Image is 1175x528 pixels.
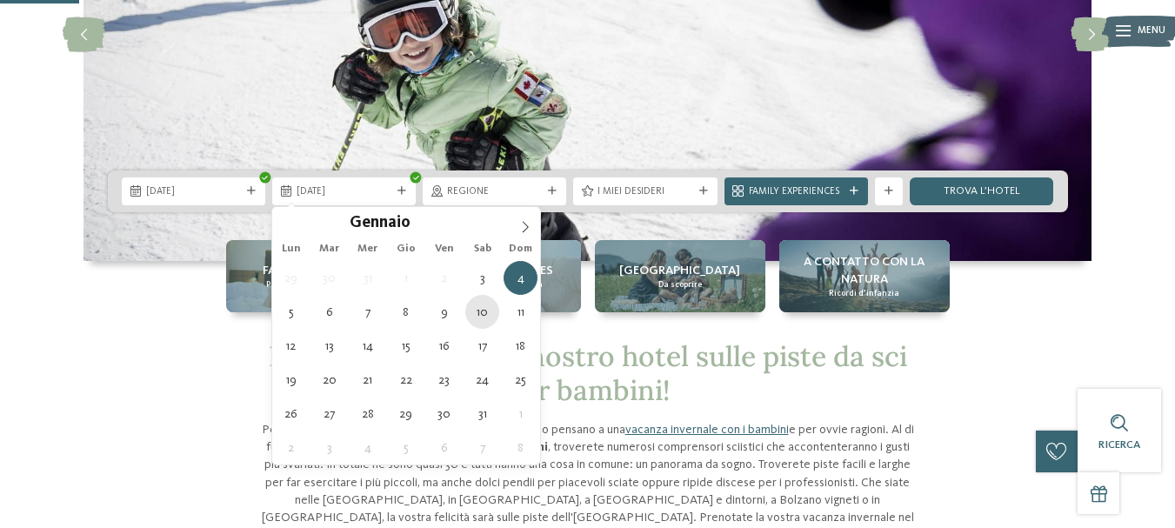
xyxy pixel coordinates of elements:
span: Gennaio 28, 2026 [350,397,384,431]
span: Gennaio 15, 2026 [389,329,423,363]
span: Gennaio 29, 2026 [389,397,423,431]
span: Family Experiences [749,185,844,199]
a: trova l’hotel [910,177,1053,205]
span: Gennaio 13, 2026 [312,329,346,363]
span: Gennaio 21, 2026 [350,363,384,397]
span: Gennaio 14, 2026 [350,329,384,363]
span: Gennaio [350,216,411,232]
span: I miei desideri [598,185,692,199]
span: Gennaio 11, 2026 [504,295,537,329]
span: Gennaio 17, 2026 [465,329,499,363]
span: Febbraio 6, 2026 [427,431,461,465]
span: Familienhotels [263,262,359,279]
span: Gennaio 3, 2026 [465,261,499,295]
a: Hotel sulle piste da sci per bambini: divertimento senza confini A contatto con la natura Ricordi... [779,240,950,312]
span: Ricerca [1098,439,1140,451]
span: Gennaio 9, 2026 [427,295,461,329]
span: Gennaio 26, 2026 [274,397,308,431]
a: vacanza invernale con i bambini [625,424,789,436]
span: Gennaio 16, 2026 [427,329,461,363]
span: Dicembre 29, 2025 [274,261,308,295]
span: Gennaio 12, 2026 [274,329,308,363]
span: Febbraio 7, 2026 [465,431,499,465]
span: Gennaio 22, 2026 [389,363,423,397]
span: Gennaio 1, 2026 [389,261,423,295]
a: Hotel sulle piste da sci per bambini: divertimento senza confini Familienhotels Panoramica degli ... [226,240,397,312]
span: Lun [272,244,310,255]
span: Gennaio 30, 2026 [427,397,461,431]
span: Sab [464,244,502,255]
span: Gennaio 20, 2026 [312,363,346,397]
span: Gennaio 10, 2026 [465,295,499,329]
span: Febbraio 8, 2026 [504,431,537,465]
span: [DATE] [146,185,241,199]
span: Gennaio 24, 2026 [465,363,499,397]
span: Dom [502,244,540,255]
span: Ricordi d’infanzia [829,288,899,299]
span: Gennaio 25, 2026 [504,363,537,397]
span: Febbraio 3, 2026 [312,431,346,465]
span: Gio [387,244,425,255]
span: Dicembre 31, 2025 [350,261,384,295]
span: Gennaio 31, 2026 [465,397,499,431]
span: Gennaio 4, 2026 [504,261,537,295]
span: Ven [425,244,464,255]
span: [GEOGRAPHIC_DATA] [619,262,740,279]
span: Mar [310,244,349,255]
span: Da scoprire [658,279,702,291]
span: Gennaio 18, 2026 [504,329,537,363]
input: Year [411,213,468,231]
span: Gennaio 7, 2026 [350,295,384,329]
span: Gennaio 2, 2026 [427,261,461,295]
a: Hotel sulle piste da sci per bambini: divertimento senza confini [GEOGRAPHIC_DATA] Da scoprire [595,240,765,312]
span: Gennaio 5, 2026 [274,295,308,329]
span: Gennaio 6, 2026 [312,295,346,329]
span: Febbraio 5, 2026 [389,431,423,465]
span: Panoramica degli hotel [266,279,357,291]
span: Gennaio 23, 2026 [427,363,461,397]
span: Dov’è che si va? Nel nostro hotel sulle piste da sci per bambini! [269,338,907,407]
span: Gennaio 27, 2026 [312,397,346,431]
span: Dicembre 30, 2025 [312,261,346,295]
span: Febbraio 1, 2026 [504,397,537,431]
span: [DATE] [297,185,391,199]
span: Regione [447,185,542,199]
span: Febbraio 4, 2026 [350,431,384,465]
span: Gennaio 8, 2026 [389,295,423,329]
span: A contatto con la natura [786,253,943,288]
span: Mer [349,244,387,255]
span: Febbraio 2, 2026 [274,431,308,465]
span: Gennaio 19, 2026 [274,363,308,397]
